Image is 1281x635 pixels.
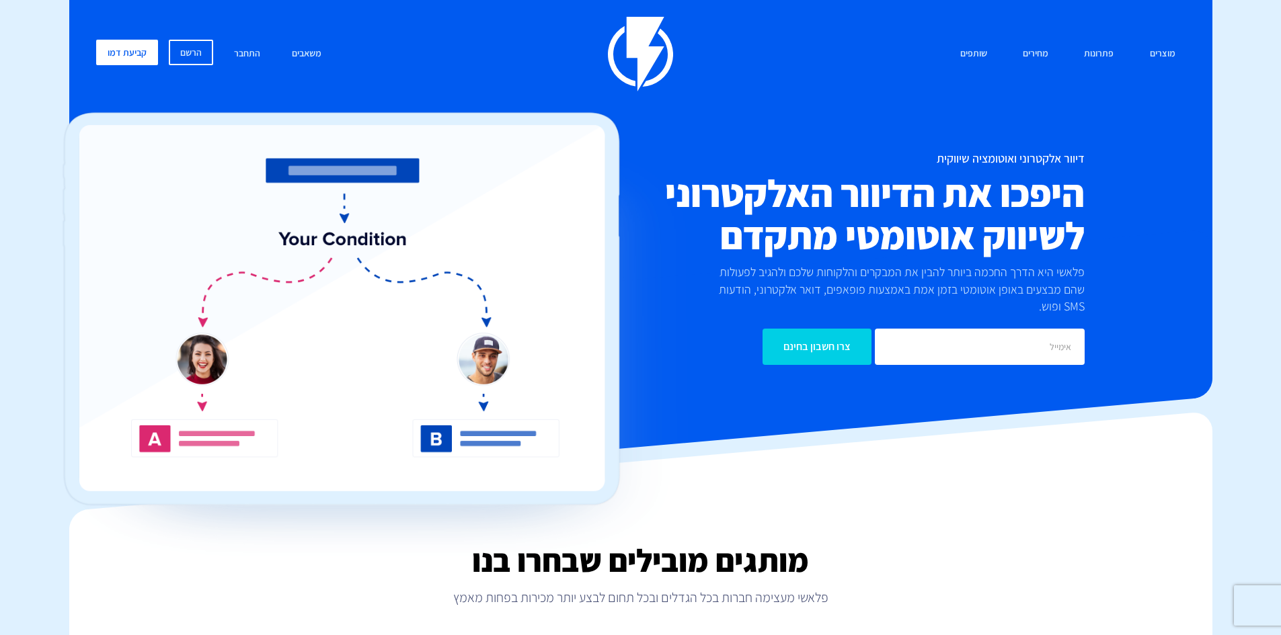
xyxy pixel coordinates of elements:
p: פלאשי מעצימה חברות בכל הגדלים ובכל תחום לבצע יותר מכירות בפחות מאמץ [69,588,1212,607]
a: פתרונות [1074,40,1124,69]
a: שותפים [950,40,997,69]
a: הרשם [169,40,213,65]
p: פלאשי היא הדרך החכמה ביותר להבין את המבקרים והלקוחות שלכם ולהגיב לפעולות שהם מבצעים באופן אוטומטי... [696,263,1085,315]
a: משאבים [282,40,332,69]
a: מחירים [1013,40,1058,69]
a: מוצרים [1140,40,1186,69]
a: התחבר [224,40,270,69]
h2: היפכו את הדיוור האלקטרוני לשיווק אוטומטי מתקדם [560,172,1085,257]
input: אימייל [875,329,1085,365]
h1: דיוור אלקטרוני ואוטומציה שיווקית [560,152,1085,165]
h2: מותגים מובילים שבחרו בנו [69,543,1212,578]
a: קביעת דמו [96,40,158,65]
input: צרו חשבון בחינם [763,329,871,365]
